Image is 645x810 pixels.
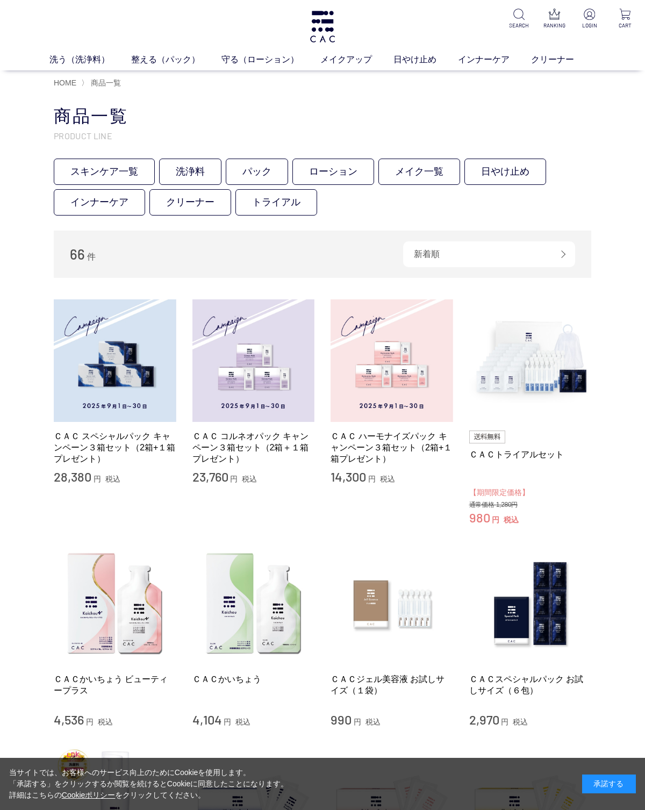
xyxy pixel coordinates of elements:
[235,718,250,726] span: 税込
[54,130,591,141] p: PRODUCT LINE
[320,53,393,66] a: メイクアップ
[54,105,591,128] h1: 商品一覧
[86,718,94,726] span: 円
[469,510,490,525] span: 980
[331,469,366,484] span: 14,300
[192,431,315,465] a: ＣＡＣ コルネオパック キャンペーン３箱セット（2箱＋１箱プレゼント）
[54,78,76,87] a: HOME
[469,299,592,422] img: ＣＡＣトライアルセット
[393,53,458,66] a: 日やけ止め
[149,189,231,216] a: クリーナー
[513,718,528,726] span: 税込
[582,775,636,793] div: 承諾する
[501,718,508,726] span: 円
[54,299,176,422] img: ＣＡＣ スペシャルパック キャンペーン３箱セット（2箱+１箱プレゼント）
[87,252,96,261] span: 件
[9,767,289,801] div: 当サイトでは、お客様へのサービス向上のためにCookieを使用します。 「承諾する」をクリックするか閲覧を続けるとCookieに同意したことになります。 詳細はこちらの をクリックしてください。
[192,712,222,727] span: 4,104
[504,515,519,524] span: 税込
[292,159,374,185] a: ローション
[368,475,376,483] span: 円
[354,718,361,726] span: 円
[221,53,320,66] a: 守る（ローション）
[469,542,592,665] img: ＣＡＣスペシャルパック お試しサイズ（６包）
[230,475,238,483] span: 円
[235,189,317,216] a: トライアル
[365,718,381,726] span: 税込
[469,501,592,510] div: 通常価格 1,280円
[469,712,499,727] span: 2,970
[62,791,116,799] a: Cookieポリシー
[54,431,176,465] a: ＣＡＣ スペシャルパック キャンペーン３箱セット（2箱+１箱プレゼント）
[54,159,155,185] a: スキンケア一覧
[226,159,288,185] a: パック
[309,11,336,42] img: logo
[192,299,315,422] img: ＣＡＣ コルネオパック キャンペーン３箱セット（2箱＋１箱プレゼント）
[578,9,601,30] a: LOGIN
[331,673,453,697] a: ＣＡＣジェル美容液 お試しサイズ（１袋）
[331,712,352,727] span: 990
[242,475,257,483] span: 税込
[331,431,453,465] a: ＣＡＣ ハーモナイズパック キャンペーン３箱セット（2箱+１箱プレゼント）
[543,9,565,30] a: RANKING
[543,21,565,30] p: RANKING
[507,21,530,30] p: SEARCH
[54,189,145,216] a: インナーケア
[492,515,499,524] span: 円
[192,469,228,484] span: 23,760
[105,475,120,483] span: 税込
[54,469,91,484] span: 28,380
[54,712,84,727] span: 4,536
[94,475,101,483] span: 円
[469,449,592,460] a: ＣＡＣトライアルセット
[98,718,113,726] span: 税込
[91,78,121,87] span: 商品一覧
[469,431,506,443] img: 送料無料
[458,53,531,66] a: インナーケア
[131,53,221,66] a: 整える（パック）
[54,673,176,697] a: ＣＡＣかいちょう ビューティープラス
[49,53,131,66] a: 洗う（洗浄料）
[380,475,395,483] span: 税込
[507,9,530,30] a: SEARCH
[469,673,592,697] a: ＣＡＣスペシャルパック お試しサイズ（６包）
[614,21,636,30] p: CART
[89,78,121,87] a: 商品一覧
[54,542,176,665] img: ＣＡＣかいちょう ビューティープラス
[403,241,575,267] div: 新着順
[378,159,460,185] a: メイク一覧
[192,542,315,665] img: ＣＡＣかいちょう
[224,718,231,726] span: 円
[192,673,315,685] a: ＣＡＣかいちょう
[331,299,453,422] img: ＣＡＣ ハーモナイズパック キャンペーン３箱セット（2箱+１箱プレゼント）
[531,53,596,66] a: クリーナー
[464,159,546,185] a: 日やけ止め
[331,542,453,665] img: ＣＡＣジェル美容液 お試しサイズ（１袋）
[469,486,592,499] div: 【期間限定価格】
[159,159,221,185] a: 洗浄料
[81,78,124,88] li: 〉
[578,21,601,30] p: LOGIN
[614,9,636,30] a: CART
[70,246,85,262] span: 66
